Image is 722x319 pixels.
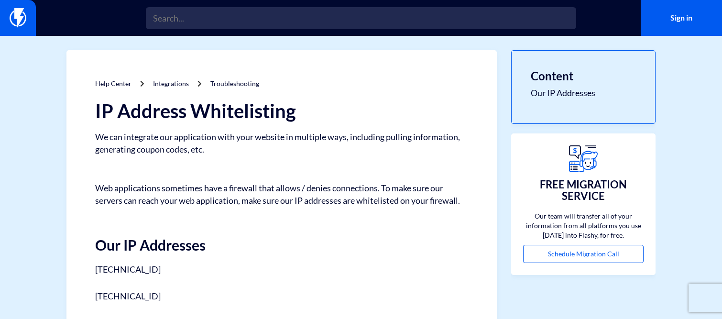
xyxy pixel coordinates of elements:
h3: FREE MIGRATION SERVICE [523,179,644,202]
a: Schedule Migration Call [523,245,644,263]
p: Web applications sometimes have a firewall that allows / denies connections. To make sure our ser... [95,170,468,207]
p: We can integrate our application with your website in multiple ways, including pulling informatio... [95,131,468,155]
a: Integrations [153,79,189,88]
h2: Our IP Addresses [95,221,468,253]
p: Our team will transfer all of your information from all platforms you use [DATE] into Flashy, for... [523,211,644,240]
a: Help Center [95,79,131,88]
h3: Content [531,70,636,82]
a: Troubleshooting [210,79,259,88]
p: [TECHNICAL_ID] [95,290,468,303]
a: Our IP Addresses [531,87,636,99]
h1: IP Address Whitelisting [95,100,468,121]
p: [TECHNICAL_ID] [95,263,468,276]
input: Search... [146,7,576,29]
